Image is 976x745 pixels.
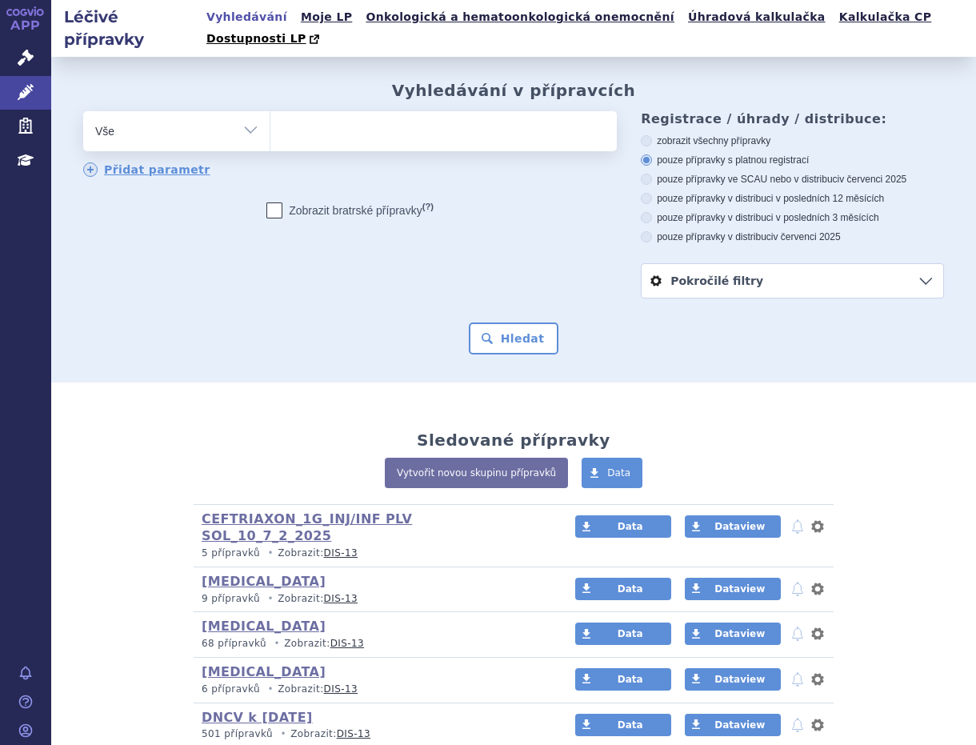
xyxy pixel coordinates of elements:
h2: Léčivé přípravky [51,6,202,50]
a: [MEDICAL_DATA] [202,619,326,634]
button: nastavení [810,624,826,643]
button: notifikace [790,624,806,643]
p: Zobrazit: [202,727,545,741]
a: Dataview [685,515,781,538]
span: 6 přípravků [202,683,260,695]
span: 5 přípravků [202,547,260,559]
a: Přidat parametr [83,162,210,177]
p: Zobrazit: [202,547,545,560]
button: notifikace [790,579,806,599]
a: Vytvořit novou skupinu přípravků [385,458,568,488]
a: Moje LP [296,6,357,28]
abbr: (?) [422,202,434,212]
button: nastavení [810,517,826,536]
a: Dataview [685,668,781,691]
a: DIS-13 [330,638,364,649]
a: Vyhledávání [202,6,292,28]
span: Dostupnosti LP [206,32,306,45]
span: Dataview [714,719,765,731]
span: Dataview [714,628,765,639]
i: • [263,547,278,560]
a: Dostupnosti LP [202,28,327,50]
span: 68 přípravků [202,638,266,649]
span: Data [618,521,643,532]
label: zobrazit všechny přípravky [641,134,944,147]
p: Zobrazit: [202,683,545,696]
span: Data [618,674,643,685]
button: notifikace [790,715,806,735]
i: • [263,683,278,696]
a: Dataview [685,623,781,645]
label: pouze přípravky v distribuci v posledních 12 měsících [641,192,944,205]
a: DIS-13 [324,683,358,695]
a: Kalkulačka CP [834,6,937,28]
a: DIS-13 [324,593,358,604]
a: Dataview [685,714,781,736]
h3: Registrace / úhrady / distribuce: [641,111,944,126]
button: nastavení [810,670,826,689]
span: Data [618,628,643,639]
i: • [276,727,290,741]
a: Data [575,578,671,600]
p: Zobrazit: [202,592,545,606]
a: [MEDICAL_DATA] [202,574,326,589]
i: • [270,637,284,651]
a: Data [575,623,671,645]
label: pouze přípravky s platnou registrací [641,154,944,166]
span: Data [618,719,643,731]
span: v červenci 2025 [774,231,841,242]
p: Zobrazit: [202,637,545,651]
a: DIS-13 [324,547,358,559]
a: DIS-13 [337,728,370,739]
button: nastavení [810,715,826,735]
button: Hledat [469,322,559,354]
label: Zobrazit bratrské přípravky [266,202,434,218]
a: [MEDICAL_DATA] [202,664,326,679]
span: Dataview [714,583,765,595]
h2: Sledované přípravky [417,431,610,450]
a: DNCV k [DATE] [202,710,313,725]
span: Data [618,583,643,595]
span: 9 přípravků [202,593,260,604]
button: notifikace [790,670,806,689]
a: CEFTRIAXON_1G_INJ/INF PLV SOL_10_7_2_2025 [202,511,412,543]
a: Pokročilé filtry [642,264,943,298]
button: notifikace [790,517,806,536]
span: Data [607,467,630,479]
span: 501 přípravků [202,728,273,739]
span: Dataview [714,674,765,685]
a: Data [575,668,671,691]
label: pouze přípravky v distribuci [641,230,944,243]
button: nastavení [810,579,826,599]
span: v červenci 2025 [839,174,906,185]
a: Dataview [685,578,781,600]
span: Dataview [714,521,765,532]
a: Data [582,458,642,488]
label: pouze přípravky ve SCAU nebo v distribuci [641,173,944,186]
i: • [263,592,278,606]
a: Data [575,714,671,736]
a: Úhradová kalkulačka [683,6,830,28]
a: Data [575,515,671,538]
a: Onkologická a hematoonkologická onemocnění [361,6,679,28]
label: pouze přípravky v distribuci v posledních 3 měsících [641,211,944,224]
h2: Vyhledávání v přípravcích [392,81,636,100]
